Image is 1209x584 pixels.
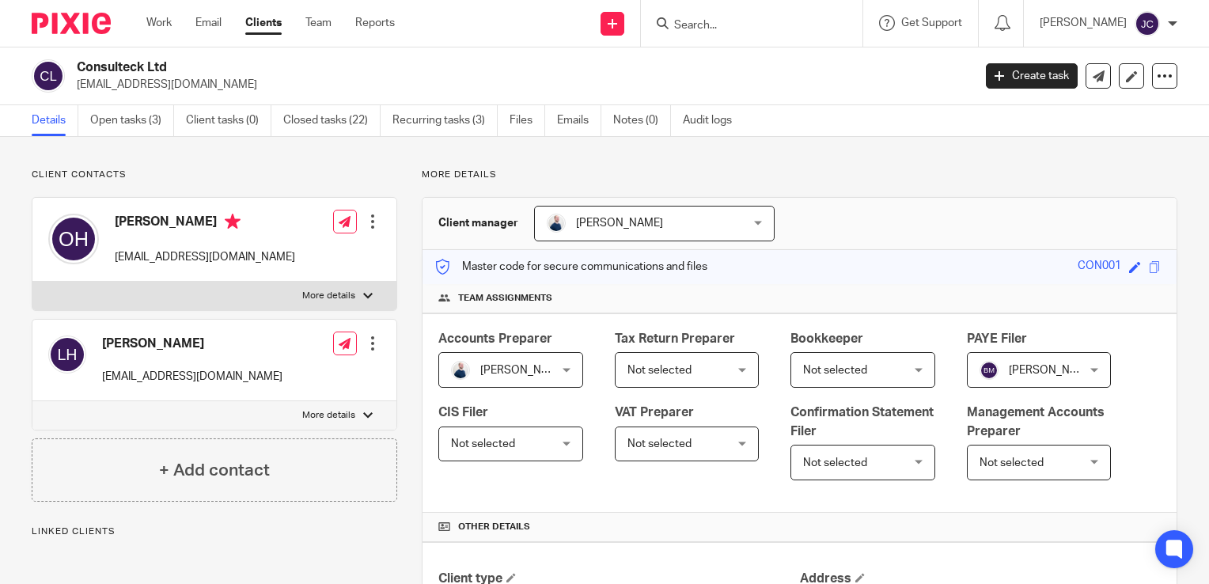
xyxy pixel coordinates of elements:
[901,17,962,28] span: Get Support
[510,105,545,136] a: Files
[613,105,671,136] a: Notes (0)
[980,361,999,380] img: svg%3E
[302,290,355,302] p: More details
[458,292,552,305] span: Team assignments
[283,105,381,136] a: Closed tasks (22)
[1009,365,1096,376] span: [PERSON_NAME]
[438,406,488,419] span: CIS Filer
[986,63,1078,89] a: Create task
[803,365,867,376] span: Not selected
[615,406,694,419] span: VAT Preparer
[967,406,1105,437] span: Management Accounts Preparer
[355,15,395,31] a: Reports
[627,365,692,376] span: Not selected
[557,105,601,136] a: Emails
[225,214,241,229] i: Primary
[32,169,397,181] p: Client contacts
[102,336,282,352] h4: [PERSON_NAME]
[115,214,295,233] h4: [PERSON_NAME]
[32,525,397,538] p: Linked clients
[438,215,518,231] h3: Client manager
[451,438,515,449] span: Not selected
[673,19,815,33] input: Search
[790,332,863,345] span: Bookkeeper
[967,332,1027,345] span: PAYE Filer
[451,361,470,380] img: MC_T&CO-3.jpg
[458,521,530,533] span: Other details
[48,214,99,264] img: svg%3E
[683,105,744,136] a: Audit logs
[32,105,78,136] a: Details
[77,77,962,93] p: [EMAIL_ADDRESS][DOMAIN_NAME]
[547,214,566,233] img: MC_T&CO-3.jpg
[980,457,1044,468] span: Not selected
[422,169,1177,181] p: More details
[803,457,867,468] span: Not selected
[1135,11,1160,36] img: svg%3E
[146,15,172,31] a: Work
[576,218,663,229] span: [PERSON_NAME]
[90,105,174,136] a: Open tasks (3)
[245,15,282,31] a: Clients
[102,369,282,385] p: [EMAIL_ADDRESS][DOMAIN_NAME]
[77,59,785,76] h2: Consulteck Ltd
[159,458,270,483] h4: + Add contact
[392,105,498,136] a: Recurring tasks (3)
[32,59,65,93] img: svg%3E
[438,332,552,345] span: Accounts Preparer
[1078,258,1121,276] div: CON001
[48,336,86,374] img: svg%3E
[186,105,271,136] a: Client tasks (0)
[627,438,692,449] span: Not selected
[305,15,332,31] a: Team
[790,406,934,437] span: Confirmation Statement Filer
[115,249,295,265] p: [EMAIL_ADDRESS][DOMAIN_NAME]
[615,332,735,345] span: Tax Return Preparer
[32,13,111,34] img: Pixie
[480,365,567,376] span: [PERSON_NAME]
[434,259,707,275] p: Master code for secure communications and files
[195,15,222,31] a: Email
[302,409,355,422] p: More details
[1040,15,1127,31] p: [PERSON_NAME]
